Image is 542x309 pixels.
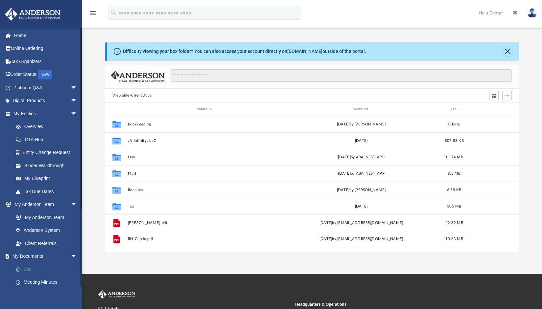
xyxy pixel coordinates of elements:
span: arrow_drop_down [71,81,84,95]
div: Difficulty viewing your box folder? You can also access your account directly on outside of the p... [123,48,366,55]
small: Headquarters & Operations [295,301,489,307]
i: menu [89,9,97,17]
div: Modified [284,106,438,112]
a: Box [9,263,87,276]
span: 9.5 MB [448,172,461,175]
button: Receipts [128,188,281,192]
button: Tax [128,204,281,209]
div: [DATE] by ABA_NEST_APP [284,171,438,177]
span: arrow_drop_down [71,107,84,121]
a: Meeting Minutes [9,276,87,289]
a: Overview [9,120,87,133]
span: 0 Byte [448,122,460,126]
a: My Entitiesarrow_drop_down [5,107,87,120]
a: Tax Organizers [5,55,87,68]
div: id [470,106,516,112]
a: Entity Change Request [9,146,87,159]
a: Platinum Q&Aarrow_drop_down [5,81,87,94]
a: Online Ordering [5,42,87,55]
a: My Blueprint [9,172,84,185]
a: Home [5,29,87,42]
span: 105 MB [447,205,461,208]
span: 807.83 KB [444,139,463,143]
a: My Anderson Team [9,211,81,224]
a: My Anderson Teamarrow_drop_down [5,198,84,211]
div: [DATE] by ABA_NEST_APP [284,154,438,160]
span: 11.74 MB [445,155,463,159]
div: Name [127,106,281,112]
img: User Pic [527,8,537,18]
div: id [108,106,125,112]
div: [DATE] by [PERSON_NAME] [284,187,438,193]
button: Add [502,91,512,100]
div: [DATE] by [EMAIL_ADDRESS][DOMAIN_NAME] [284,220,438,226]
img: Anderson Advisors Platinum Portal [97,290,136,299]
a: [DOMAIN_NAME] [287,49,322,54]
button: [PERSON_NAME].pdf [128,221,281,225]
a: Digital Productsarrow_drop_down [5,94,87,107]
button: Law [128,155,281,159]
div: Size [441,106,467,112]
button: RH Condo.pdf [128,237,281,241]
a: Tax Due Dates [9,185,87,198]
span: 10.63 MB [445,237,463,241]
span: arrow_drop_down [71,250,84,263]
img: Anderson Advisors Platinum Portal [3,8,62,21]
input: Search files and folders [171,69,512,82]
a: Client Referrals [9,237,84,250]
a: menu [89,12,97,17]
span: 6.55 KB [447,188,461,192]
span: arrow_drop_down [71,198,84,211]
div: [DATE] by [EMAIL_ADDRESS][DOMAIN_NAME] [284,236,438,242]
a: Binder Walkthrough [9,159,87,172]
span: arrow_drop_down [71,94,84,108]
button: Switch to Grid View [489,91,499,100]
div: [DATE] [284,204,438,210]
i: search [110,9,117,16]
a: Order StatusNEW [5,68,87,81]
div: NEW [38,70,52,79]
div: grid [105,116,519,252]
a: Anderson System [9,224,84,237]
button: Bookkeeping [128,122,281,126]
button: Close [503,47,512,56]
div: [DATE] [284,138,438,144]
a: My Documentsarrow_drop_down [5,250,87,263]
button: Mail [128,171,281,176]
div: [DATE] by [PERSON_NAME] [284,121,438,127]
button: JA Infinity, LLC [128,139,281,143]
button: Viewable-ClientDocs [112,93,151,99]
a: CTA Hub [9,133,87,146]
span: 42.39 MB [445,221,463,225]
